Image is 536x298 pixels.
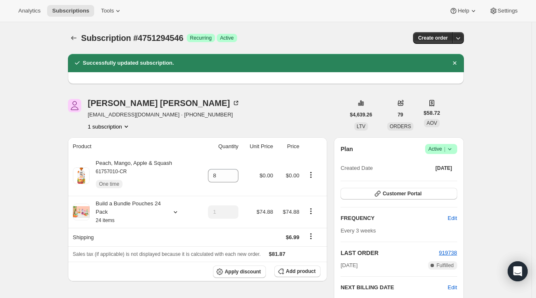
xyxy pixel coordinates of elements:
[341,164,373,172] span: Created Date
[73,251,261,257] span: Sales tax (if applicable) is not displayed because it is calculated with each new order.
[88,122,130,131] button: Product actions
[393,109,408,121] button: 79
[439,249,457,257] button: 919738
[68,99,81,112] span: Karen Thomas
[341,283,448,292] h2: NEXT BILLING DATE
[276,137,302,156] th: Price
[101,8,114,14] span: Tools
[257,209,273,215] span: $74.88
[390,124,411,129] span: ORDERS
[350,111,372,118] span: $4,639.26
[68,32,80,44] button: Subscriptions
[341,261,358,270] span: [DATE]
[428,145,454,153] span: Active
[269,251,286,257] span: $81.87
[341,145,353,153] h2: Plan
[398,111,403,118] span: 79
[436,165,452,172] span: [DATE]
[413,32,453,44] button: Create order
[444,5,482,17] button: Help
[190,35,212,41] span: Recurring
[90,200,165,225] div: Build a Bundle Pouches 24 Pack
[508,261,528,281] div: Open Intercom Messenger
[448,214,457,222] span: Edit
[225,268,261,275] span: Apply discount
[13,5,45,17] button: Analytics
[286,172,300,179] span: $0.00
[18,8,40,14] span: Analytics
[260,172,273,179] span: $0.00
[81,33,183,43] span: Subscription #4751294546
[286,234,300,240] span: $6.99
[274,265,321,277] button: Add product
[96,169,127,174] small: 61757010-CR
[73,167,90,184] img: product img
[68,137,198,156] th: Product
[99,181,120,187] span: One time
[68,228,198,246] th: Shipping
[341,214,448,222] h2: FREQUENCY
[436,262,453,269] span: Fulfilled
[241,137,276,156] th: Unit Price
[449,57,461,69] button: Dismiss notification
[383,190,421,197] span: Customer Portal
[52,8,89,14] span: Subscriptions
[88,99,240,107] div: [PERSON_NAME] [PERSON_NAME]
[443,212,462,225] button: Edit
[345,109,377,121] button: $4,639.26
[304,170,318,179] button: Product actions
[357,124,366,129] span: LTV
[341,227,376,234] span: Every 3 weeks
[458,8,469,14] span: Help
[283,209,300,215] span: $74.88
[448,283,457,292] button: Edit
[96,5,127,17] button: Tools
[47,5,94,17] button: Subscriptions
[423,109,440,117] span: $58.72
[198,137,241,156] th: Quantity
[83,59,174,67] h2: Successfully updated subscription.
[418,35,448,41] span: Create order
[304,207,318,216] button: Product actions
[90,159,173,192] div: Peach, Mango, Apple & Squash
[498,8,518,14] span: Settings
[439,250,457,256] a: 919738
[341,188,457,200] button: Customer Portal
[88,111,240,119] span: [EMAIL_ADDRESS][DOMAIN_NAME] · [PHONE_NUMBER]
[304,232,318,241] button: Shipping actions
[426,120,437,126] span: AOV
[484,5,523,17] button: Settings
[96,217,115,223] small: 24 items
[444,146,445,152] span: |
[220,35,234,41] span: Active
[213,265,266,278] button: Apply discount
[341,249,439,257] h2: LAST ORDER
[431,162,457,174] button: [DATE]
[286,268,316,275] span: Add product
